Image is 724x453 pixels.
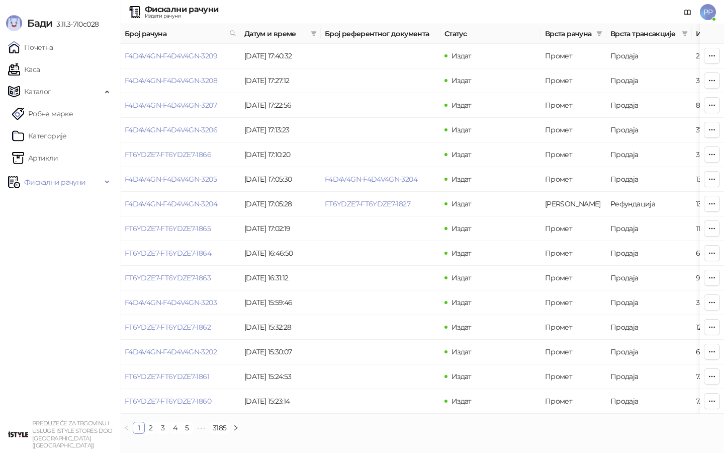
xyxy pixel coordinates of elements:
a: FT6YDZE7-FT6YDZE7-1862 [125,323,211,332]
li: 3 [157,422,169,434]
td: [DATE] 15:30:07 [240,340,321,364]
a: F4D4V4GN-F4D4V4GN-3208 [125,76,217,85]
td: Продаја [606,389,692,414]
td: FT6YDZE7-FT6YDZE7-1860 [121,389,240,414]
td: [DATE] 17:05:30 [240,167,321,192]
th: Број рачуна [121,24,240,44]
span: Издат [451,150,472,159]
a: Почетна [8,37,53,57]
td: FT6YDZE7-FT6YDZE7-1864 [121,241,240,266]
li: 3185 [209,422,230,434]
span: Издат [451,372,472,381]
td: FT6YDZE7-FT6YDZE7-1861 [121,364,240,389]
td: Промет [541,266,606,290]
span: filter [682,31,688,37]
td: F4D4V4GN-F4D4V4GN-3203 [121,290,240,315]
td: FT6YDZE7-FT6YDZE7-1865 [121,216,240,241]
a: 3185 [210,422,229,433]
span: Датум и време [244,28,307,39]
td: Промет [541,93,606,118]
td: F4D4V4GN-F4D4V4GN-3207 [121,93,240,118]
li: 4 [169,422,181,434]
a: FT6YDZE7-FT6YDZE7-1861 [125,372,209,381]
span: 3.11.3-710c028 [52,20,99,29]
td: FT6YDZE7-FT6YDZE7-1862 [121,315,240,340]
td: Продаја [606,68,692,93]
td: FT6YDZE7-FT6YDZE7-1863 [121,266,240,290]
td: Продаја [606,290,692,315]
td: Промет [541,44,606,68]
span: left [124,425,130,431]
li: Следећа страна [230,422,242,434]
td: [DATE] 17:22:56 [240,93,321,118]
td: F4D4V4GN-F4D4V4GN-3204 [121,192,240,216]
span: filter [594,26,604,41]
a: 2 [145,422,156,433]
a: Робне марке [12,104,73,124]
span: Фискални рачуни [24,172,85,192]
span: Бади [27,17,52,29]
td: Продаја [606,118,692,142]
li: Следећих 5 Страна [193,422,209,434]
span: Издат [451,397,472,406]
div: Издати рачуни [145,14,218,19]
span: filter [596,31,602,37]
a: FT6YDZE7-FT6YDZE7-1863 [125,273,211,282]
small: PREDUZEĆE ZA TRGOVINU I USLUGE ISTYLE STORES DOO [GEOGRAPHIC_DATA] ([GEOGRAPHIC_DATA]) [32,420,113,449]
td: Промет [541,315,606,340]
td: [DATE] 15:32:28 [240,315,321,340]
span: Издат [451,76,472,85]
td: [DATE] 17:27:12 [240,68,321,93]
td: Промет [541,389,606,414]
td: Промет [541,290,606,315]
td: Продаја [606,241,692,266]
span: filter [309,26,319,41]
td: Продаја [606,315,692,340]
span: Издат [451,224,472,233]
a: F4D4V4GN-F4D4V4GN-3204 [325,175,417,184]
span: PP [700,4,716,20]
span: Број рачуна [125,28,225,39]
a: 5 [182,422,193,433]
td: Продаја [606,364,692,389]
span: Издат [451,273,472,282]
li: 1 [133,422,145,434]
a: F4D4V4GN-F4D4V4GN-3202 [125,347,217,356]
td: [DATE] 16:31:12 [240,266,321,290]
a: 4 [169,422,180,433]
td: [DATE] 17:02:19 [240,216,321,241]
td: Промет [541,167,606,192]
button: left [121,422,133,434]
td: [DATE] 15:24:53 [240,364,321,389]
button: right [230,422,242,434]
li: Претходна страна [121,422,133,434]
th: Врста рачуна [541,24,606,44]
a: Документација [680,4,696,20]
td: Промет [541,216,606,241]
a: F4D4V4GN-F4D4V4GN-3204 [125,199,217,208]
a: Категорије [12,126,67,146]
td: Аванс [541,192,606,216]
a: ArtikliАртикли [12,148,58,168]
td: [DATE] 17:13:23 [240,118,321,142]
span: ••• [193,422,209,434]
li: 2 [145,422,157,434]
span: Врста рачуна [545,28,592,39]
span: Издат [451,298,472,307]
td: F4D4V4GN-F4D4V4GN-3205 [121,167,240,192]
td: [DATE] 17:40:32 [240,44,321,68]
td: [DATE] 15:59:46 [240,290,321,315]
td: Промет [541,68,606,93]
td: Промет [541,142,606,167]
a: 3 [157,422,168,433]
th: Врста трансакције [606,24,692,44]
td: Рефундација [606,192,692,216]
span: Врста трансакције [610,28,678,39]
td: Промет [541,340,606,364]
a: F4D4V4GN-F4D4V4GN-3209 [125,51,217,60]
td: FT6YDZE7-FT6YDZE7-1866 [121,142,240,167]
td: Продаја [606,216,692,241]
a: FT6YDZE7-FT6YDZE7-1866 [125,150,211,159]
a: F4D4V4GN-F4D4V4GN-3203 [125,298,217,307]
th: Број референтног документа [321,24,440,44]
